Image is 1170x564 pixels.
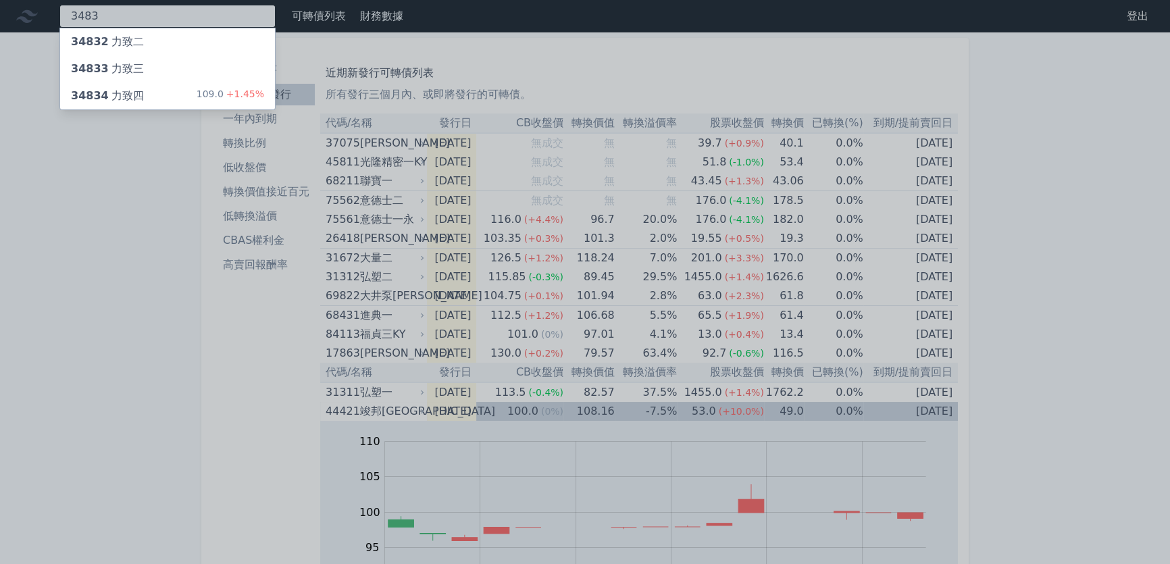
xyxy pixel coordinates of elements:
[71,34,144,50] div: 力致二
[71,88,144,104] div: 力致四
[60,82,275,109] a: 34834力致四 109.0+1.45%
[1102,499,1170,564] iframe: Chat Widget
[71,62,109,75] span: 34833
[71,35,109,48] span: 34832
[60,28,275,55] a: 34832力致二
[60,55,275,82] a: 34833力致三
[71,89,109,102] span: 34834
[1102,499,1170,564] div: 聊天小工具
[71,61,144,77] div: 力致三
[224,88,264,99] span: +1.45%
[197,88,264,104] div: 109.0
